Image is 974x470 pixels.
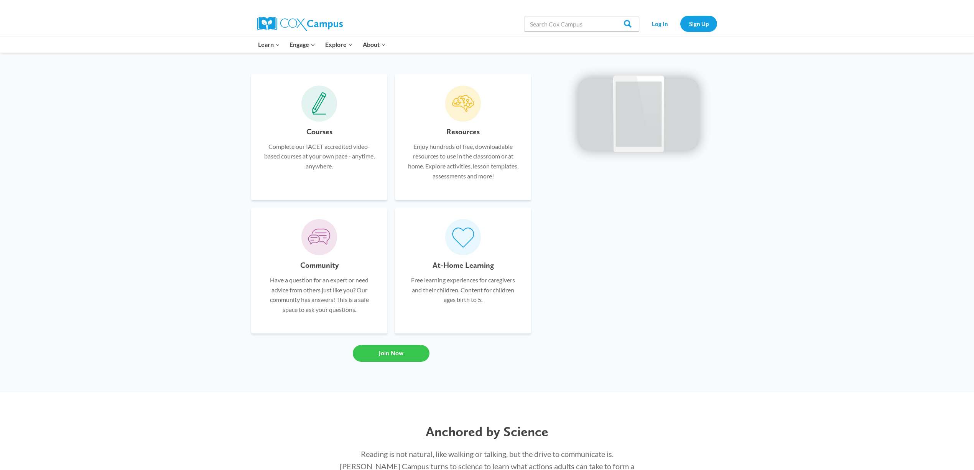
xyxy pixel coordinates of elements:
[306,125,332,138] h6: Courses
[263,275,376,314] p: Have a question for an expert or need advice from others just like you? Our community has answers...
[426,423,548,440] span: Anchored by Science
[253,36,390,53] nav: Primary Navigation
[643,16,717,31] nav: Secondary Navigation
[643,16,676,31] a: Log In
[285,36,321,53] button: Child menu of Engage
[524,16,639,31] input: Search Cox Campus
[300,259,339,271] h6: Community
[320,36,358,53] button: Child menu of Explore
[353,345,429,362] a: Join Now
[253,36,285,53] button: Child menu of Learn
[433,259,494,271] h6: At-Home Learning
[257,17,343,31] img: Cox Campus
[446,125,480,138] h6: Resources
[680,16,717,31] a: Sign Up
[406,275,520,305] p: Free learning experiences for caregivers and their children. Content for children ages birth to 5.
[406,142,520,181] p: Enjoy hundreds of free, downloadable resources to use in the classroom or at home. Explore activi...
[263,142,376,171] p: Complete our IACET accredited video-based courses at your own pace - anytime, anywhere.
[379,350,403,357] span: Join Now
[358,36,391,53] button: Child menu of About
